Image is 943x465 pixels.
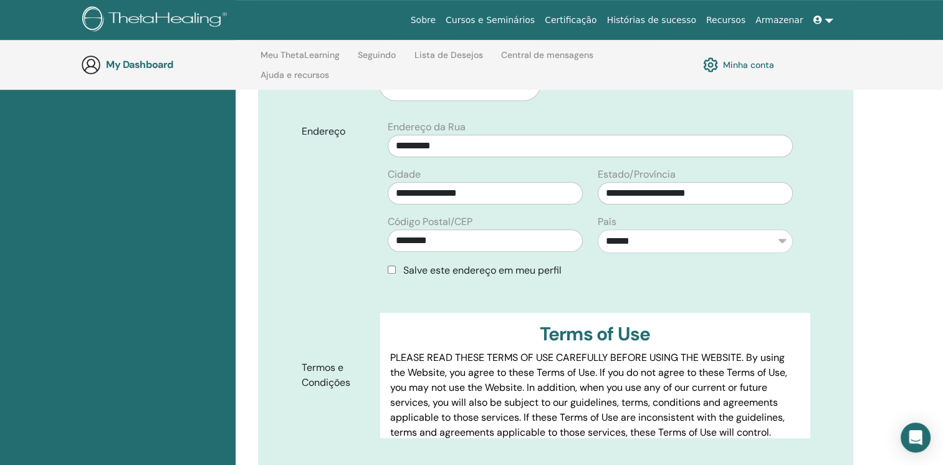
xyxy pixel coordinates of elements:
a: Minha conta [703,54,774,75]
label: Estado/Província [598,167,676,182]
label: Código Postal/CEP [388,214,472,229]
h3: My Dashboard [106,59,231,70]
a: Seguindo [358,50,396,70]
a: Armazenar [750,9,808,32]
a: Certificação [540,9,601,32]
div: Open Intercom Messenger [901,423,931,453]
label: País [598,214,616,229]
img: logo.png [82,6,231,34]
img: cog.svg [703,54,718,75]
a: Central de mensagens [501,50,593,70]
span: Salve este endereço em meu perfil [403,264,562,277]
a: Sobre [406,9,441,32]
a: Ajuda e recursos [261,70,329,90]
label: Termos e Condições [292,356,380,395]
h3: Terms of Use [390,323,800,345]
label: Cidade [388,167,421,182]
a: Histórias de sucesso [602,9,701,32]
label: Endereço da Rua [388,120,466,135]
p: PLEASE READ THESE TERMS OF USE CAREFULLY BEFORE USING THE WEBSITE. By using the Website, you agre... [390,350,800,440]
a: Lista de Desejos [414,50,483,70]
label: Endereço [292,120,380,143]
a: Meu ThetaLearning [261,50,340,70]
img: generic-user-icon.jpg [81,55,101,75]
a: Recursos [701,9,750,32]
a: Cursos e Seminários [441,9,540,32]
